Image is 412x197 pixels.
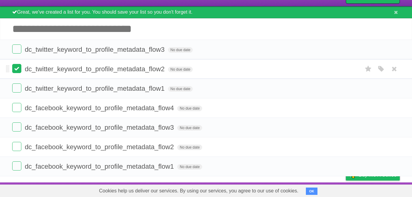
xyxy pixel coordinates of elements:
[12,44,21,54] label: Done
[177,106,202,111] span: No due date
[25,143,175,151] span: dc_facebook_keyword_to_profile_metadata_flow2
[361,184,400,195] a: Suggest a feature
[168,47,193,53] span: No due date
[12,103,21,112] label: Done
[25,124,175,131] span: dc_facebook_keyword_to_profile_metadata_flow3
[25,46,166,53] span: dc_twitter_keyword_to_profile_metadata_flow3
[265,184,278,195] a: About
[25,163,175,170] span: dc_facebook_keyword_to_profile_metadata_flow1
[12,64,21,73] label: Done
[12,161,21,171] label: Done
[177,145,202,150] span: No due date
[177,125,202,131] span: No due date
[306,188,318,195] button: OK
[25,65,166,73] span: dc_twitter_keyword_to_profile_metadata_flow2
[12,142,21,151] label: Done
[168,86,193,92] span: No due date
[177,164,202,170] span: No due date
[338,184,354,195] a: Privacy
[317,184,331,195] a: Terms
[93,185,305,197] span: Cookies help us deliver our services. By using our services, you agree to our use of cookies.
[12,83,21,93] label: Done
[12,122,21,132] label: Done
[359,170,397,180] span: Buy me a coffee
[363,64,374,74] label: Star task
[25,85,166,92] span: dc_twitter_keyword_to_profile_metadata_flow1
[285,184,310,195] a: Developers
[25,104,175,112] span: dc_facebook_keyword_to_profile_metadata_flow4
[168,67,193,72] span: No due date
